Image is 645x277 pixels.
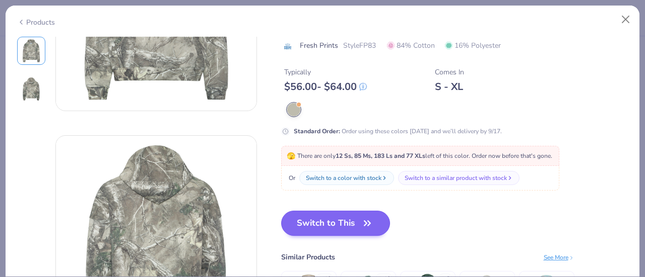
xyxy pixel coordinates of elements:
[336,152,425,160] strong: 12 Ss, 85 Ms, 183 Ls and 77 XLs
[343,40,376,51] span: Style FP83
[299,171,394,185] button: Switch to a color with stock
[281,42,295,50] img: brand logo
[300,40,338,51] span: Fresh Prints
[287,151,295,161] span: 🫣
[398,171,520,185] button: Switch to a similar product with stock
[435,80,464,93] div: S - XL
[284,80,367,93] div: $ 56.00 - $ 64.00
[19,39,43,63] img: Front
[405,173,507,182] div: Switch to a similar product with stock
[281,252,335,262] div: Similar Products
[616,10,635,29] button: Close
[17,17,55,28] div: Products
[287,152,552,160] span: There are only left of this color. Order now before that's gone.
[445,40,501,51] span: 16% Polyester
[281,211,391,236] button: Switch to This
[544,253,574,262] div: See More
[19,77,43,101] img: Back
[284,67,367,77] div: Typically
[306,173,381,182] div: Switch to a color with stock
[294,127,502,136] div: Order using these colors [DATE] and we’ll delivery by 9/17.
[435,67,464,77] div: Comes In
[287,173,295,182] span: Or
[387,40,435,51] span: 84% Cotton
[294,127,340,135] strong: Standard Order :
